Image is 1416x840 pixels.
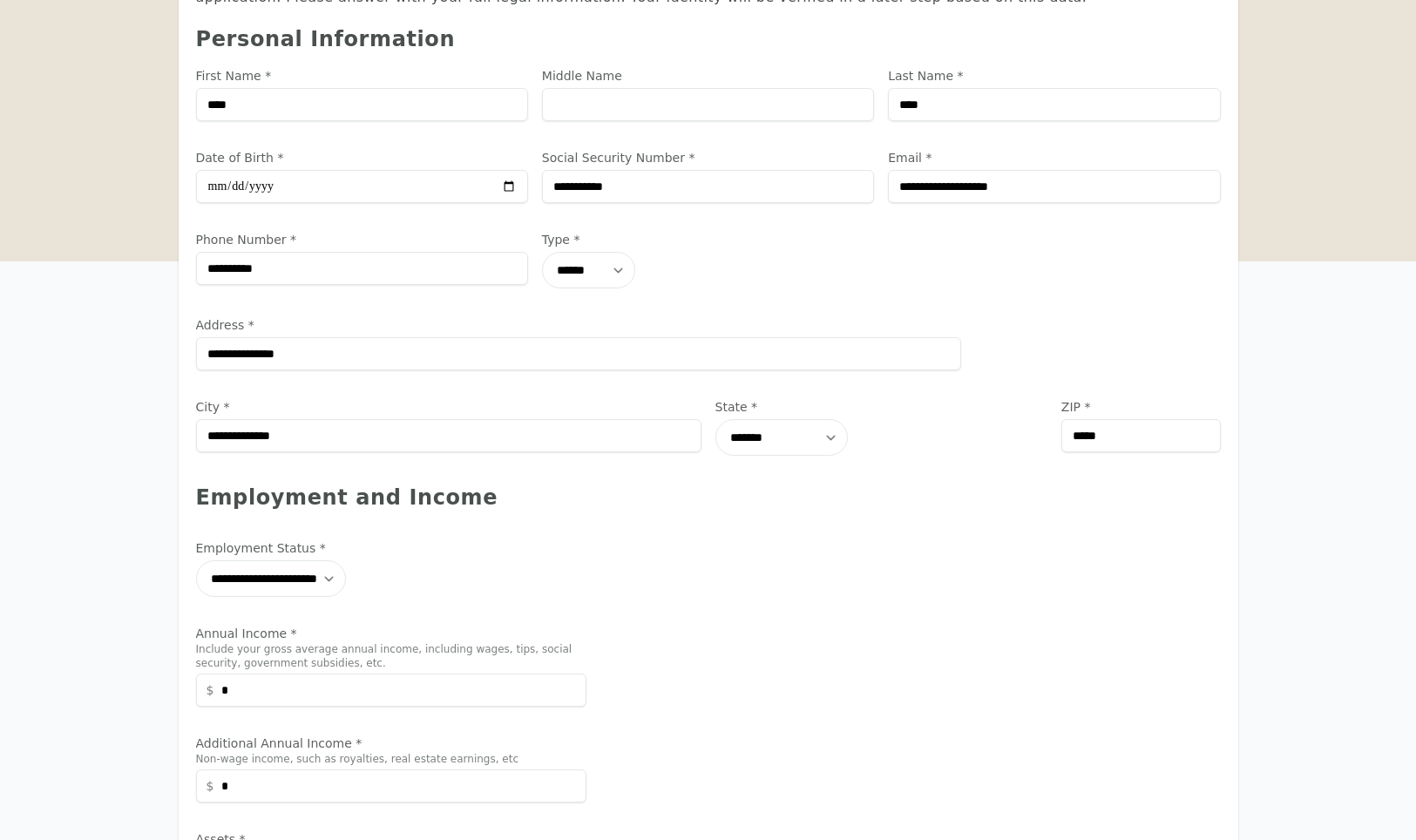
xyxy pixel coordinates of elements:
p: Include your gross average annual income, including wages, tips, social security, government subs... [196,642,586,670]
label: First Name * [196,67,528,85]
label: Middle Name [542,67,874,85]
label: Email * [888,149,1220,166]
label: Additional Annual Income * [196,735,586,752]
label: Date of Birth * [196,149,528,166]
span: Personal Information [196,27,456,51]
label: Phone Number * [196,231,528,248]
label: Type * [542,231,788,248]
label: State * [715,398,1047,416]
label: Social Security Number * [542,149,874,166]
label: Annual Income * [196,625,586,642]
div: Employment and Income [196,484,1221,511]
label: Last Name * [888,67,1220,85]
label: Address * [196,316,961,334]
label: City * [196,398,701,416]
p: Non-wage income, such as royalties, real estate earnings, etc [196,752,586,766]
label: Employment Status * [196,539,586,557]
label: ZIP * [1061,398,1221,416]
